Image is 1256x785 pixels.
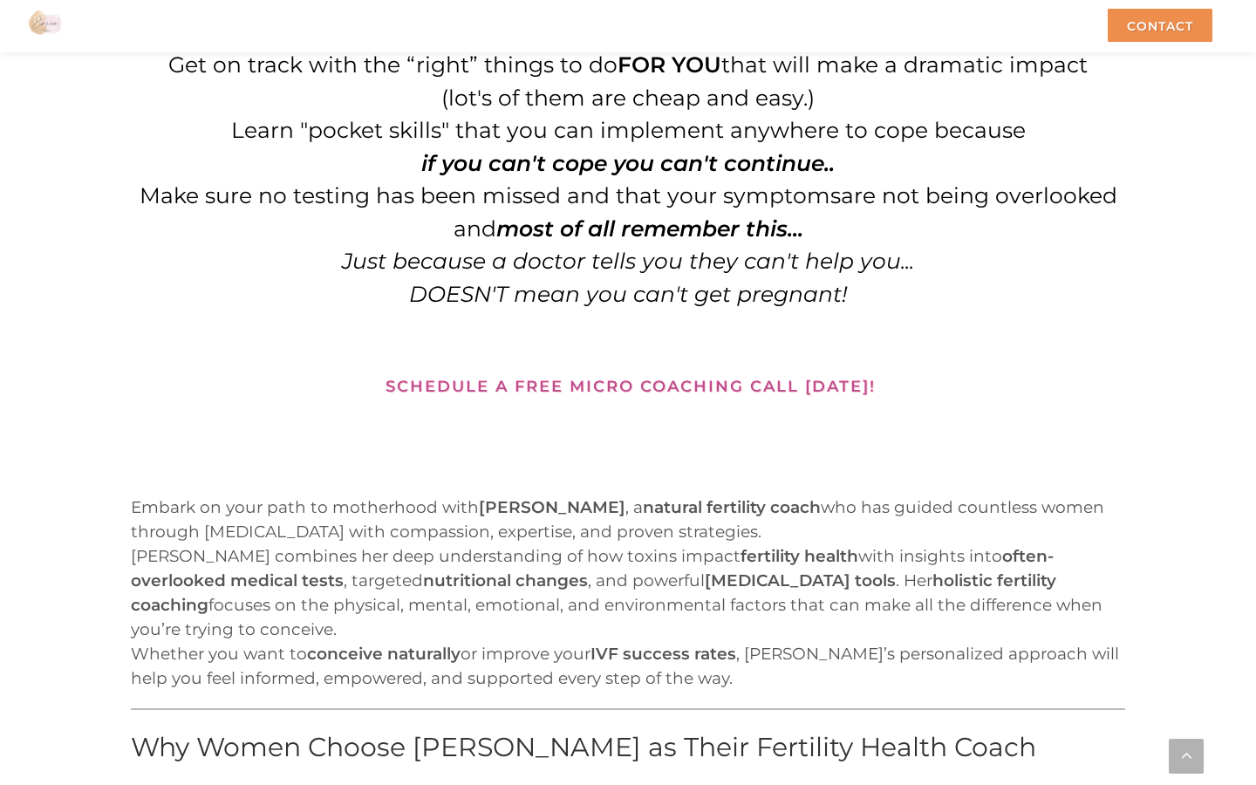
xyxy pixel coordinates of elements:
[618,51,721,78] strong: FOR YOU
[1108,9,1212,42] div: Contact
[421,150,835,176] em: if you can't cope you can't continue..
[131,544,1125,642] div: [PERSON_NAME] combines her deep understanding of how toxins impact with insights into , targeted ...
[643,497,821,517] strong: natural fertility coach
[307,644,461,664] strong: conceive naturally
[496,215,803,242] em: most of all remember this...
[131,642,1125,691] div: Whether you want to or improve your , [PERSON_NAME]’s personalized approach will help you feel in...
[454,182,1117,242] span: are not being overlooked and
[358,364,904,406] a: Schedule a free Micro Coaching call [DATE]!
[409,281,848,307] em: DOESN'T mean you can't get pregnant!
[441,85,815,111] span: (lot's of them are cheap and easy.)
[590,644,736,664] strong: IVF success rates
[131,727,1125,767] h2: Why Women Choose [PERSON_NAME] as Their Fertility Health Coach
[741,546,858,566] strong: fertility health
[140,182,841,208] span: Make sure no testing has been missed and that your symptoms
[479,497,625,517] strong: [PERSON_NAME]
[231,117,1026,143] span: Learn "pocket skills" that you can implement anywhere to cope because
[131,495,1125,544] div: Embark on your path to motherhood with , a who has guided countless women through [MEDICAL_DATA] ...
[423,570,588,590] strong: nutritional changes
[705,570,896,590] strong: [MEDICAL_DATA] tools
[168,51,1088,78] span: Get on track with the “right” things to do that will make a dramatic impact
[342,248,914,274] em: Just because a doctor tells you they can't help you...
